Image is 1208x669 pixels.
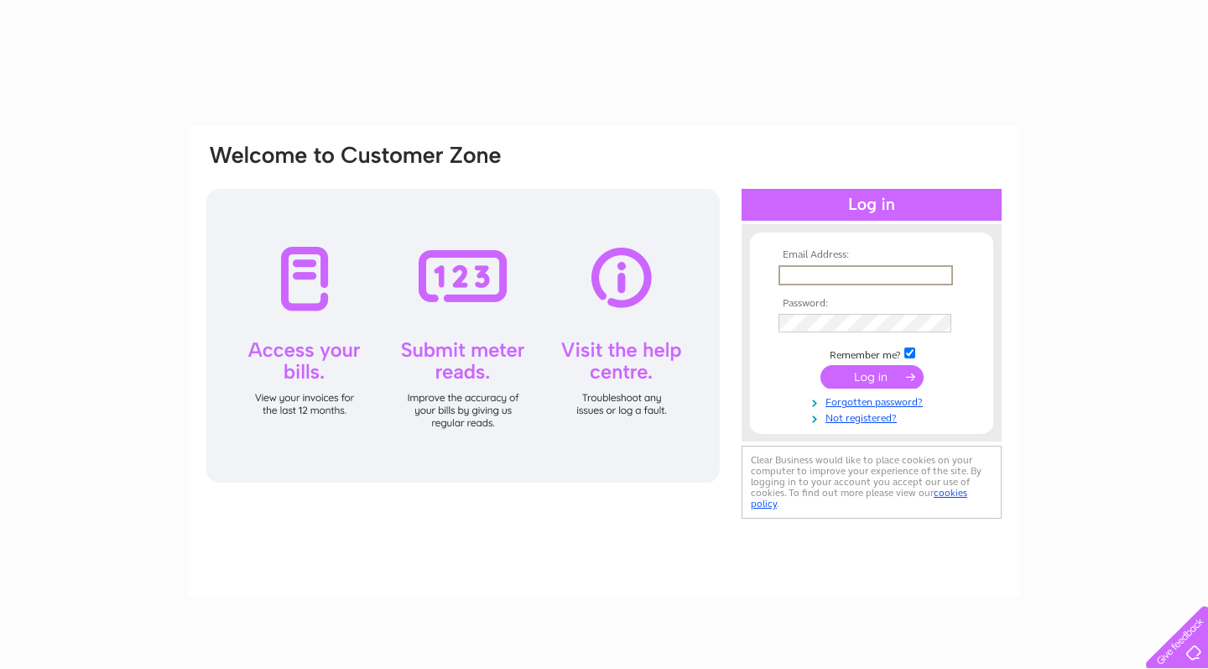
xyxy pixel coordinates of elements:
a: cookies policy [751,487,967,510]
a: Forgotten password? [778,393,969,409]
th: Password: [774,298,969,310]
td: Remember me? [774,345,969,362]
input: Submit [820,365,924,389]
div: Clear Business would like to place cookies on your computer to improve your experience of the sit... [742,446,1002,519]
a: Not registered? [778,409,969,425]
th: Email Address: [774,249,969,261]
